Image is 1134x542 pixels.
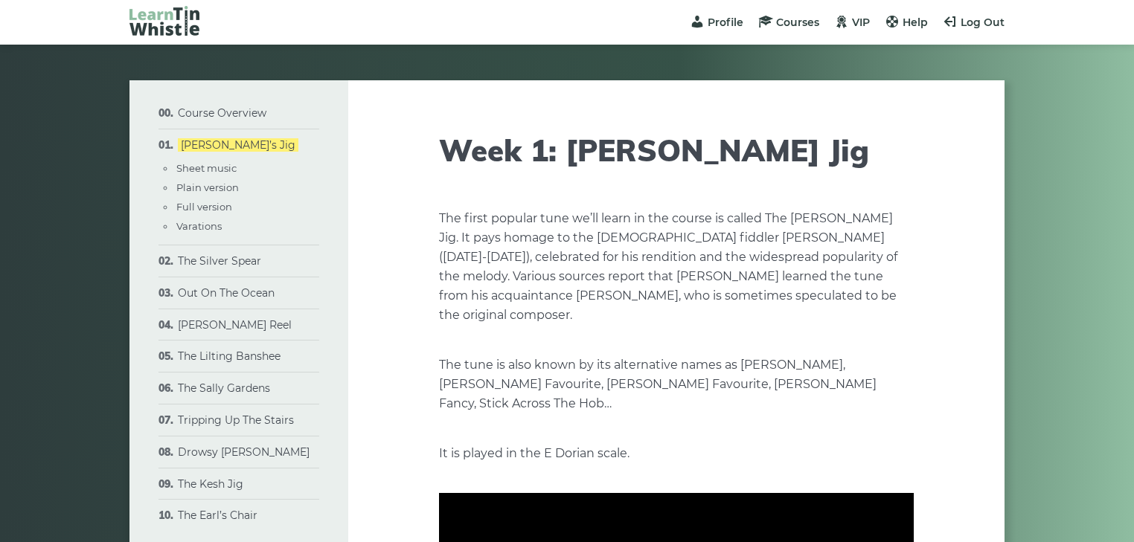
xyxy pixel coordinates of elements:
a: The Kesh Jig [178,477,243,491]
a: Profile [690,16,743,29]
span: Courses [776,16,819,29]
p: The tune is also known by its alternative names as [PERSON_NAME], [PERSON_NAME] Favourite, [PERSO... [439,355,914,413]
a: The Earl’s Chair [178,509,257,522]
span: Log Out [961,16,1005,29]
a: Drowsy [PERSON_NAME] [178,445,310,459]
span: Help [903,16,928,29]
a: Varations [176,220,222,232]
h1: Week 1: [PERSON_NAME] Jig [439,132,914,168]
p: The first popular tune we’ll learn in the course is called The [PERSON_NAME] Jig. It pays homage ... [439,209,914,325]
a: The Lilting Banshee [178,349,281,363]
a: Log Out [943,16,1005,29]
a: Tripping Up The Stairs [178,413,294,427]
span: VIP [852,16,870,29]
a: VIP [834,16,870,29]
a: Plain version [176,181,239,193]
a: [PERSON_NAME] Reel [178,318,292,332]
a: Sheet music [176,162,237,174]
img: LearnTinWhistle.com [129,6,199,36]
a: Full version [176,201,232,213]
a: Courses [758,16,819,29]
p: It is played in the E Dorian scale. [439,444,914,463]
a: The Sally Gardens [178,381,270,395]
a: Out On The Ocean [178,286,275,300]
span: Profile [708,16,743,29]
a: Course Overview [178,106,266,120]
a: The Silver Spear [178,254,261,268]
a: [PERSON_NAME]’s Jig [178,138,298,152]
a: Help [885,16,928,29]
